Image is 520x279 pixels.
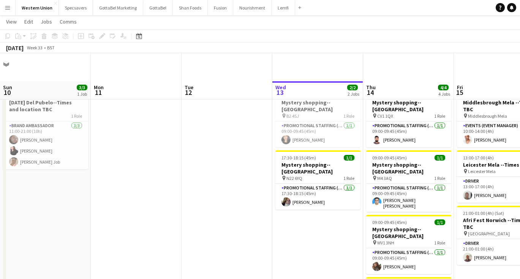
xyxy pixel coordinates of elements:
div: 2 Jobs [348,91,359,97]
div: [DATE] [6,44,24,52]
span: 09:00-09:45 (45m) [372,155,407,161]
span: 1 Role [343,175,354,181]
span: 10 [2,88,12,97]
span: Tue [185,84,193,91]
h3: [DATE] Del Pubelo--Times and location TBC [3,99,88,113]
span: Comms [60,18,77,25]
app-job-card: 09:00-09:45 (45m)1/1Mystery shopping--[GEOGRAPHIC_DATA] WV1 3NH1 RolePromotional Staffing (Myster... [366,215,451,274]
span: M4 3AQ [377,175,392,181]
span: 09:00-09:45 (45m) [372,219,407,225]
a: Comms [57,17,80,27]
span: B2 4SJ [286,113,299,119]
span: 11 [93,88,104,97]
span: Middlesbrough Mela [468,113,507,119]
app-card-role: Promotional Staffing (Mystery Shopper)1/109:00-09:45 (45m)[PERSON_NAME] [366,121,451,147]
span: Sun [3,84,12,91]
span: View [6,18,17,25]
div: 1 Job [77,91,87,97]
span: 15 [456,88,463,97]
app-card-role: Promotional Staffing (Mystery Shopper)1/109:00-09:45 (45m)[PERSON_NAME] [PERSON_NAME] [366,184,451,212]
span: 1/1 [344,155,354,161]
button: GottaBe! [143,0,173,15]
span: 1 Role [434,113,445,119]
div: 4 Jobs [438,91,450,97]
button: Specsavers [59,0,93,15]
span: Wed [275,84,286,91]
span: 14 [365,88,376,97]
span: 17:30-18:15 (45m) [281,155,316,161]
div: BST [47,45,55,50]
span: Thu [366,84,376,91]
button: GottaBe! Marketing [93,0,143,15]
app-card-role: Promotional Staffing (Mystery Shopper)1/109:00-09:45 (45m)[PERSON_NAME] [366,248,451,274]
span: 13 [274,88,286,97]
span: 1/1 [435,155,445,161]
app-job-card: 17:30-18:15 (45m)1/1Mystery shopping--[GEOGRAPHIC_DATA] N22 6YQ1 RolePromotional Staffing (Myster... [275,150,360,210]
app-job-card: 11:00-21:00 (10h)3/3[DATE] Del Pubelo--Times and location TBC1 RoleBrand Ambassador3/311:00-21:00... [3,88,88,169]
app-job-card: 09:00-09:45 (45m)1/1Mystery shopping--[GEOGRAPHIC_DATA] CV1 1QX1 RolePromotional Staffing (Myster... [366,88,451,147]
span: [GEOGRAPHIC_DATA] [468,231,510,236]
span: N22 6YQ [286,175,302,181]
span: CV1 1QX [377,113,393,119]
button: Nourishment [233,0,272,15]
h3: Mystery shopping--[GEOGRAPHIC_DATA] [366,226,451,240]
span: Edit [24,18,33,25]
span: 1 Role [71,113,82,119]
app-card-role: Promotional Staffing (Mystery Shopper)1/117:30-18:15 (45m)[PERSON_NAME] [275,184,360,210]
button: Shan Foods [173,0,208,15]
h3: Mystery shopping--[GEOGRAPHIC_DATA] [275,161,360,175]
a: Edit [21,17,36,27]
h3: Mystery shopping--[GEOGRAPHIC_DATA] [366,161,451,175]
app-job-card: 09:00-09:45 (45m)1/1Mystery shopping--[GEOGRAPHIC_DATA] B2 4SJ1 RolePromotional Staffing (Mystery... [275,88,360,147]
a: Jobs [38,17,55,27]
span: WV1 3NH [377,240,394,246]
span: Jobs [41,18,52,25]
h3: Mystery shopping--[GEOGRAPHIC_DATA] [366,99,451,113]
span: 4/4 [438,85,449,90]
span: 12 [183,88,193,97]
app-card-role: Brand Ambassador3/311:00-21:00 (10h)[PERSON_NAME][PERSON_NAME][PERSON_NAME] Job [3,121,88,169]
a: View [3,17,20,27]
button: Lemfi [272,0,295,15]
span: 13:00-17:00 (4h) [463,155,494,161]
span: Week 33 [25,45,44,50]
span: 3/3 [77,85,87,90]
span: Leicester Mela [468,169,496,174]
app-card-role: Promotional Staffing (Mystery Shopper)1/109:00-09:45 (45m)[PERSON_NAME] [275,121,360,147]
button: Fusion [208,0,233,15]
app-job-card: 09:00-09:45 (45m)1/1Mystery shopping--[GEOGRAPHIC_DATA] M4 3AQ1 RolePromotional Staffing (Mystery... [366,150,451,212]
span: 1 Role [434,240,445,246]
span: 21:00-01:00 (4h) (Sat) [463,210,504,216]
span: 1 Role [434,175,445,181]
h3: Mystery shopping--[GEOGRAPHIC_DATA] [275,99,360,113]
span: Fri [457,84,463,91]
span: Mon [94,84,104,91]
span: 1/1 [435,219,445,225]
span: 1 Role [343,113,354,119]
span: 2/2 [347,85,358,90]
button: Western Union [16,0,59,15]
